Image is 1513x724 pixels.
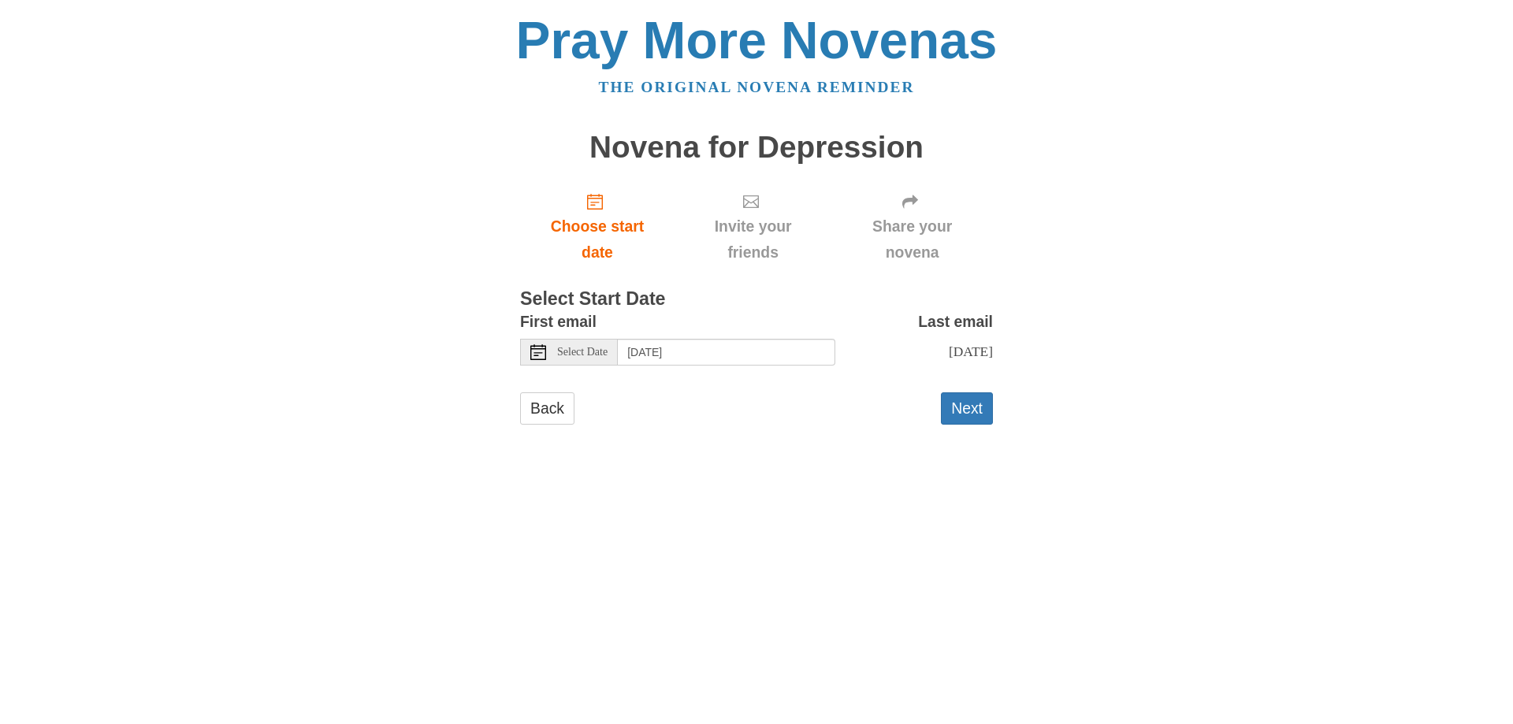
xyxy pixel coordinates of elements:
[949,343,993,359] span: [DATE]
[520,289,993,310] h3: Select Start Date
[520,392,574,425] a: Back
[536,213,659,265] span: Choose start date
[557,347,608,358] span: Select Date
[516,11,998,69] a: Pray More Novenas
[520,309,597,335] label: First email
[520,131,993,165] h1: Novena for Depression
[675,180,831,273] div: Click "Next" to confirm your start date first.
[520,180,675,273] a: Choose start date
[690,213,816,265] span: Invite your friends
[918,309,993,335] label: Last email
[847,213,977,265] span: Share your novena
[941,392,993,425] button: Next
[599,79,915,95] a: The original novena reminder
[831,180,993,273] div: Click "Next" to confirm your start date first.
